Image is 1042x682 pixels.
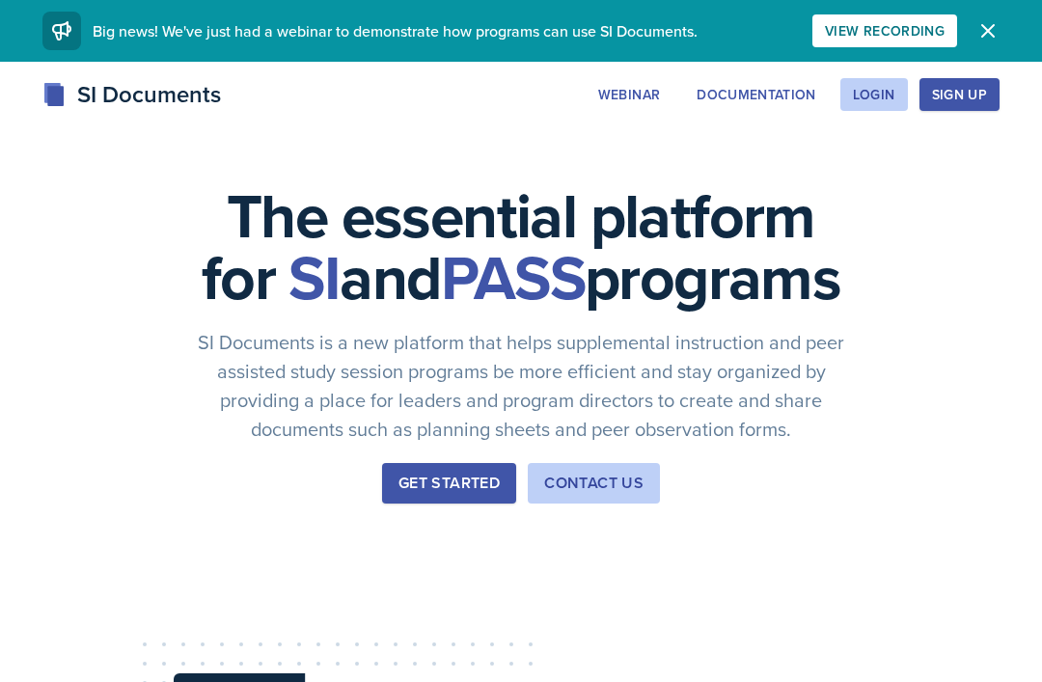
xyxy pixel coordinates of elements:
div: Sign Up [932,87,987,102]
div: Login [853,87,895,102]
div: Get Started [398,472,500,495]
button: Webinar [586,78,672,111]
button: View Recording [812,14,957,47]
button: Get Started [382,463,516,504]
button: Sign Up [919,78,1000,111]
div: Webinar [598,87,660,102]
div: View Recording [825,23,945,39]
button: Login [840,78,908,111]
span: Big news! We've just had a webinar to demonstrate how programs can use SI Documents. [93,20,698,41]
div: SI Documents [42,77,221,112]
button: Contact Us [528,463,660,504]
button: Documentation [684,78,829,111]
div: Documentation [697,87,816,102]
div: Contact Us [544,472,644,495]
